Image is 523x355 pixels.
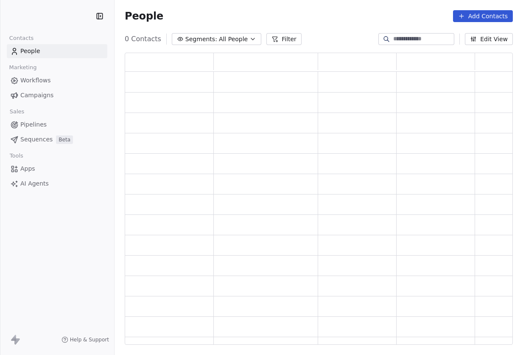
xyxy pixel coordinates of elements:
[70,336,109,343] span: Help & Support
[20,47,40,56] span: People
[6,105,28,118] span: Sales
[7,73,107,87] a: Workflows
[6,149,27,162] span: Tools
[7,162,107,176] a: Apps
[20,91,53,100] span: Campaigns
[6,32,37,45] span: Contacts
[20,164,35,173] span: Apps
[219,35,248,44] span: All People
[125,10,163,23] span: People
[7,132,107,147] a: SequencesBeta
[7,177,107,191] a: AI Agents
[266,33,302,45] button: Filter
[7,118,107,132] a: Pipelines
[20,179,49,188] span: AI Agents
[56,135,73,144] span: Beta
[20,120,47,129] span: Pipelines
[7,44,107,58] a: People
[185,35,217,44] span: Segments:
[7,88,107,102] a: Campaigns
[125,34,161,44] span: 0 Contacts
[62,336,109,343] a: Help & Support
[20,76,51,85] span: Workflows
[453,10,513,22] button: Add Contacts
[20,135,53,144] span: Sequences
[465,33,513,45] button: Edit View
[6,61,40,74] span: Marketing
